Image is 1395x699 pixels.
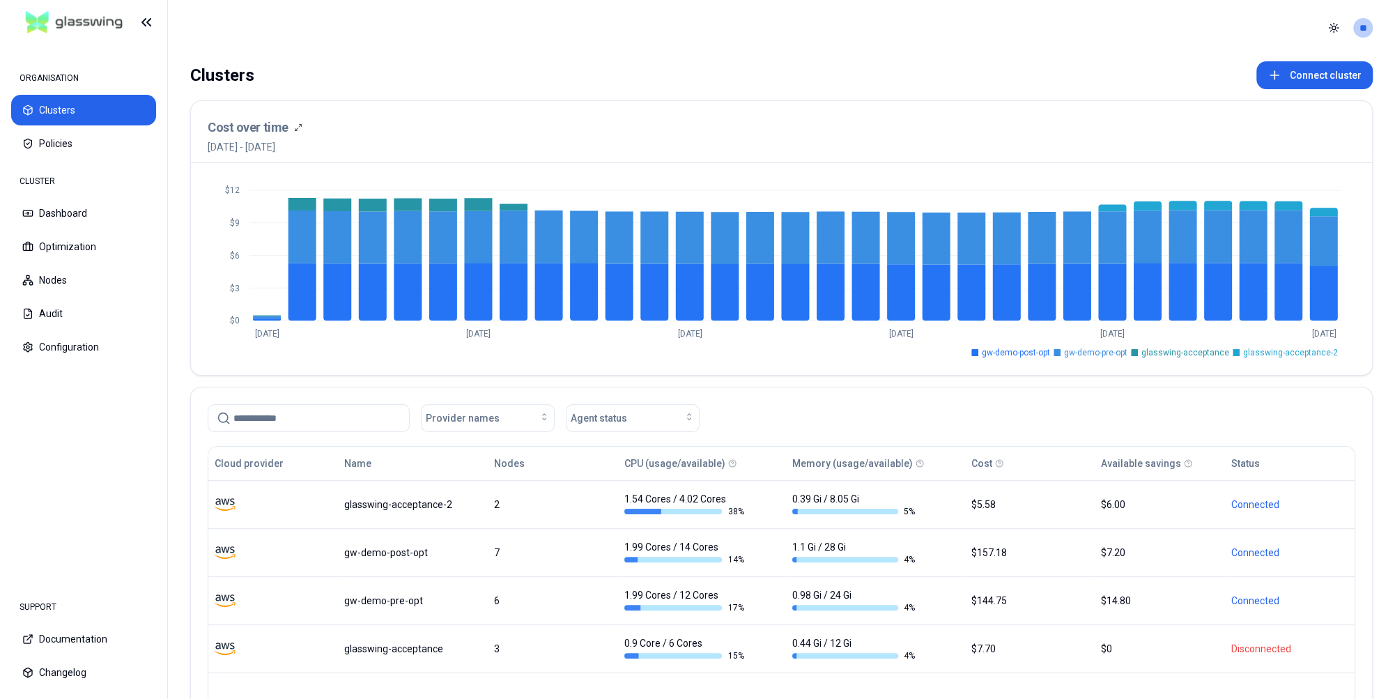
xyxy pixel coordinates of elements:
[494,642,611,656] div: 3
[344,450,371,477] button: Name
[1101,450,1181,477] button: Available savings
[255,329,279,339] tspan: [DATE]
[230,284,240,293] tspan: $3
[426,411,500,425] span: Provider names
[11,657,156,688] button: Changelog
[792,554,915,565] div: 4 %
[494,450,525,477] button: Nodes
[215,590,236,611] img: aws
[1101,594,1218,608] div: $14.80
[1311,329,1336,339] tspan: [DATE]
[792,450,913,477] button: Memory (usage/available)
[215,450,284,477] button: Cloud provider
[1231,456,1260,470] div: Status
[466,329,491,339] tspan: [DATE]
[421,404,555,432] button: Provider names
[1256,61,1373,89] button: Connect cluster
[230,316,240,325] tspan: $0
[1101,498,1218,512] div: $6.00
[11,198,156,229] button: Dashboard
[1101,642,1218,656] div: $0
[624,450,725,477] button: CPU (usage/available)
[982,347,1050,358] span: gw-demo-post-opt
[1064,347,1127,358] span: gw-demo-pre-opt
[971,450,992,477] button: Cost
[344,594,481,608] div: gw-demo-pre-opt
[11,167,156,195] div: CLUSTER
[494,498,611,512] div: 2
[494,594,611,608] div: 6
[624,650,747,661] div: 15 %
[11,95,156,125] button: Clusters
[1231,498,1348,512] div: Connected
[1243,347,1338,358] span: glasswing-acceptance-2
[494,546,611,560] div: 7
[566,404,700,432] button: Agent status
[624,636,747,661] div: 0.9 Core / 6 Cores
[344,546,481,560] div: gw-demo-post-opt
[889,329,914,339] tspan: [DATE]
[624,540,747,565] div: 1.99 Cores / 14 Cores
[1141,347,1229,358] span: glasswing-acceptance
[792,506,915,517] div: 5 %
[624,602,747,613] div: 17 %
[624,492,747,517] div: 1.54 Cores / 4.02 Cores
[1231,546,1348,560] div: Connected
[971,642,1088,656] div: $7.70
[792,636,915,661] div: 0.44 Gi / 12 Gi
[792,540,915,565] div: 1.1 Gi / 28 Gi
[792,650,915,661] div: 4 %
[230,251,240,261] tspan: $6
[215,638,236,659] img: aws
[971,498,1088,512] div: $5.58
[11,265,156,295] button: Nodes
[225,185,240,195] tspan: $12
[677,329,702,339] tspan: [DATE]
[792,492,915,517] div: 0.39 Gi / 8.05 Gi
[971,594,1088,608] div: $144.75
[20,6,128,39] img: GlassWing
[11,593,156,621] div: SUPPORT
[215,542,236,563] img: aws
[792,602,915,613] div: 4 %
[11,64,156,92] div: ORGANISATION
[11,624,156,654] button: Documentation
[1231,642,1348,656] div: Disconnected
[344,498,481,512] div: glasswing-acceptance-2
[11,231,156,262] button: Optimization
[190,61,254,89] div: Clusters
[11,128,156,159] button: Policies
[208,118,288,137] h3: Cost over time
[1100,329,1125,339] tspan: [DATE]
[11,298,156,329] button: Audit
[1101,546,1218,560] div: $7.20
[208,140,302,154] span: [DATE] - [DATE]
[230,218,240,228] tspan: $9
[1231,594,1348,608] div: Connected
[571,411,627,425] span: Agent status
[971,546,1088,560] div: $157.18
[11,332,156,362] button: Configuration
[624,588,747,613] div: 1.99 Cores / 12 Cores
[624,506,747,517] div: 38 %
[215,494,236,515] img: aws
[624,554,747,565] div: 14 %
[344,642,481,656] div: glasswing-acceptance
[792,588,915,613] div: 0.98 Gi / 24 Gi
